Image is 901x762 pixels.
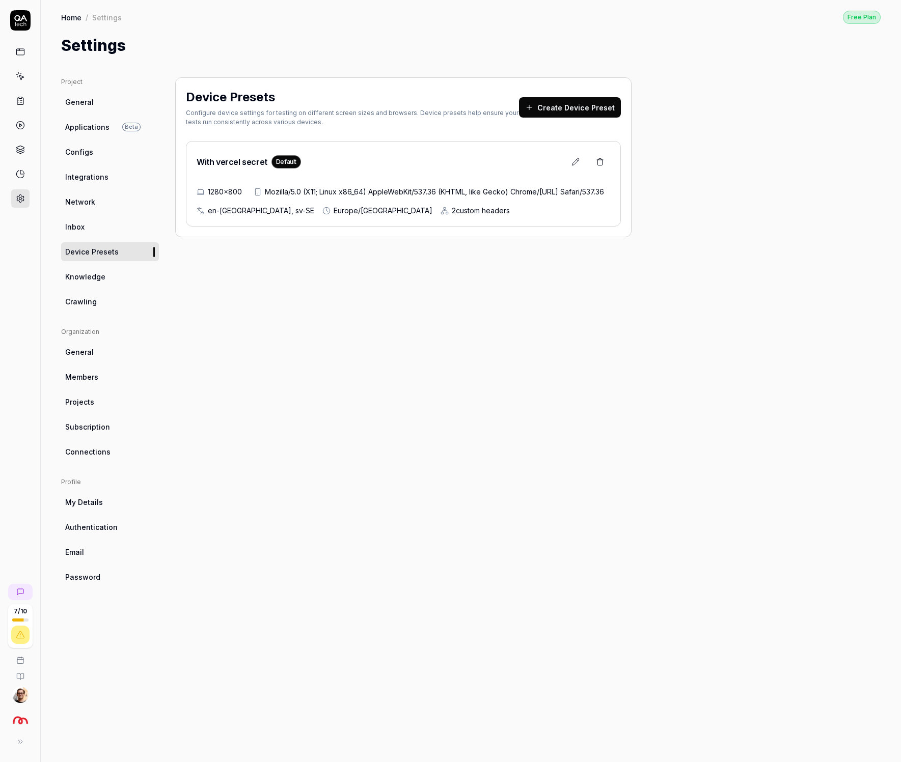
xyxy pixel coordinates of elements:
a: Authentication [61,518,159,537]
span: s [506,206,510,215]
a: Configs [61,143,159,161]
button: Create Device Preset [519,97,621,118]
span: Crawling [65,296,97,307]
span: Password [65,572,100,582]
span: Device Presets [65,246,119,257]
span: Knowledge [65,271,105,282]
a: New conversation [8,584,33,600]
div: / [86,12,88,22]
div: Default [271,155,301,168]
a: Crawling [61,292,159,311]
a: Password [61,568,159,586]
img: 704fe57e-bae9-4a0d-8bcb-c4203d9f0bb2.jpeg [12,687,29,703]
span: 2 custom header [452,205,510,216]
span: Integrations [65,172,108,182]
span: Email [65,547,84,557]
h2: Device Presets [186,88,275,106]
button: Free Plan [843,10,881,24]
div: Free Plan [843,11,881,24]
a: Members [61,368,159,386]
div: Configure device settings for testing on different screen sizes and browsers. Device presets help... [186,108,519,127]
a: Knowledge [61,267,159,286]
span: General [65,347,94,357]
a: Home [61,12,81,22]
a: Documentation [4,664,36,681]
span: Connections [65,446,111,457]
span: Mozilla/5.0 (X11; Linux x86_64) AppleWebKit/537.36 (KHTML, like Gecko) Chrome/[URL] Safari/537.36 [265,186,604,197]
a: Projects [61,392,159,411]
button: Sambla Logo [4,703,36,731]
span: Members [65,372,98,382]
div: Project [61,77,159,87]
span: en-[GEOGRAPHIC_DATA], sv-SE [208,205,314,216]
div: Organization [61,327,159,336]
span: Projects [65,397,94,407]
a: Integrations [61,167,159,186]
a: ApplicationsBeta [61,118,159,136]
span: Applications [65,122,110,132]
a: Device Presets [61,242,159,261]
div: Settings [92,12,122,22]
a: Book a call with us [4,648,36,664]
span: Network [65,196,95,207]
a: My Details [61,493,159,512]
a: General [61,93,159,111]
span: Beta [122,123,141,131]
span: General [65,97,94,107]
div: Profile [61,477,159,487]
span: Authentication [65,522,118,532]
span: Europe/[GEOGRAPHIC_DATA] [334,205,432,216]
a: Inbox [61,217,159,236]
a: Subscription [61,417,159,436]
span: Inbox [65,221,85,232]
a: General [61,343,159,361]
a: Network [61,192,159,211]
h2: With vercel secret [197,155,301,168]
span: My Details [65,497,103,507]
span: Subscription [65,421,110,432]
span: Configs [65,147,93,157]
h1: Settings [61,34,126,57]
img: Sambla Logo [11,711,30,729]
span: 1280×800 [208,186,242,197]
a: Connections [61,442,159,461]
span: 7 / 10 [14,608,27,614]
a: Email [61,543,159,561]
